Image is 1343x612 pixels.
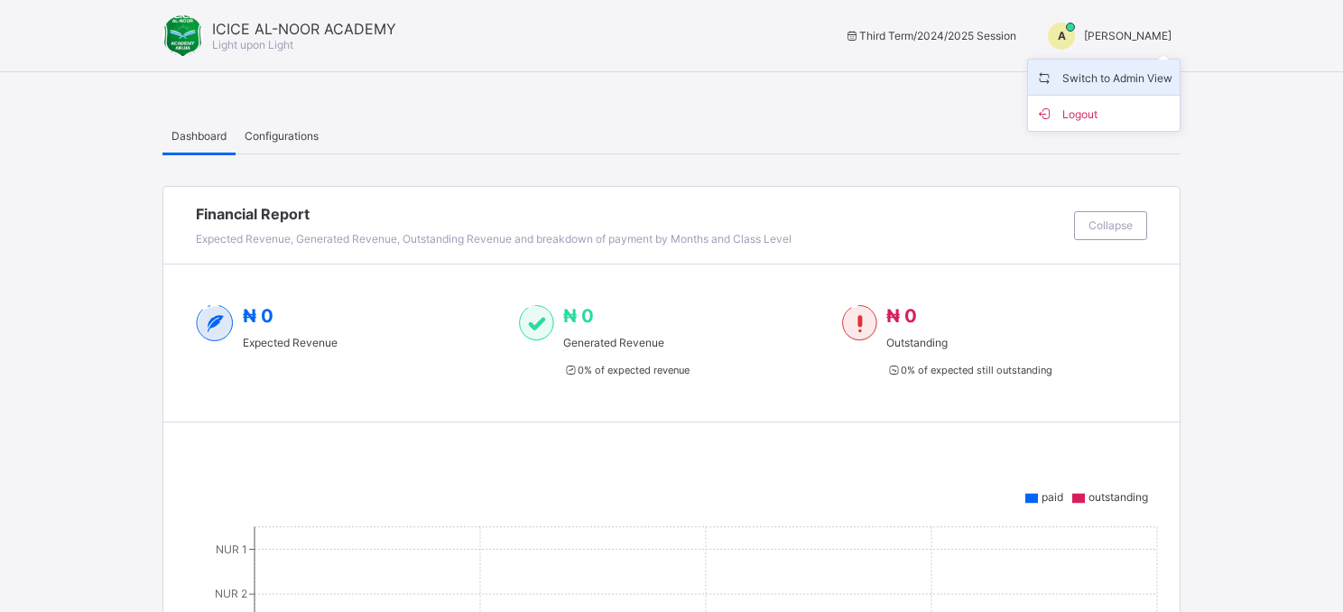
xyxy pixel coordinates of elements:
span: paid [1042,490,1063,504]
span: ₦ 0 [563,305,594,327]
span: 0 % of expected revenue [563,364,689,376]
span: ₦ 0 [886,305,917,327]
img: outstanding-1.146d663e52f09953f639664a84e30106.svg [842,305,877,341]
span: Light upon Light [212,38,293,51]
li: dropdown-list-item-buttom-1 [1028,96,1180,131]
span: Financial Report [196,205,1065,223]
span: ₦ 0 [243,305,273,327]
span: Expected Revenue [243,336,338,349]
span: 0 % of expected still outstanding [886,364,1051,376]
img: expected-2.4343d3e9d0c965b919479240f3db56ac.svg [196,305,234,341]
span: session/term information [844,29,1016,42]
span: Switch to Admin View [1035,67,1172,88]
span: Expected Revenue, Generated Revenue, Outstanding Revenue and breakdown of payment by Months and C... [196,232,792,246]
span: Logout [1035,103,1172,124]
img: paid-1.3eb1404cbcb1d3b736510a26bbfa3ccb.svg [519,305,554,341]
span: A [1058,29,1066,42]
span: Collapse [1088,218,1133,232]
tspan: NUR 1 [216,542,247,556]
span: Generated Revenue [563,336,689,349]
span: Outstanding [886,336,1051,349]
span: Configurations [245,129,319,143]
span: outstanding [1088,490,1148,504]
li: dropdown-list-item-name-0 [1028,60,1180,96]
span: [PERSON_NAME] [1084,29,1172,42]
tspan: NUR 2 [215,587,247,600]
span: Dashboard [171,129,227,143]
span: ICICE AL-NOOR ACADEMY [212,20,396,38]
